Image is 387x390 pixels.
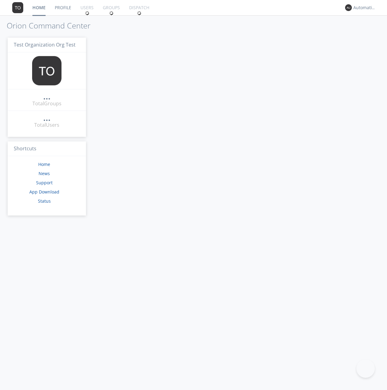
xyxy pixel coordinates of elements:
img: spin.svg [109,11,113,15]
a: Support [36,180,53,186]
a: ... [43,114,50,122]
div: Automation+0004 [353,5,376,11]
h3: Shortcuts [8,141,86,156]
div: Total Users [34,122,59,129]
span: Test Organization Org Test [14,41,76,48]
div: ... [43,114,50,121]
img: 373638.png [345,4,352,11]
a: ... [43,93,50,100]
a: Home [38,161,50,167]
img: 373638.png [12,2,23,13]
img: spin.svg [137,11,141,15]
img: 373638.png [32,56,61,85]
a: News [39,171,50,176]
a: App Download [29,189,59,195]
iframe: Toggle Customer Support [356,359,375,378]
a: Status [38,198,51,204]
div: ... [43,93,50,99]
div: Total Groups [32,100,61,107]
img: spin.svg [85,11,89,15]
